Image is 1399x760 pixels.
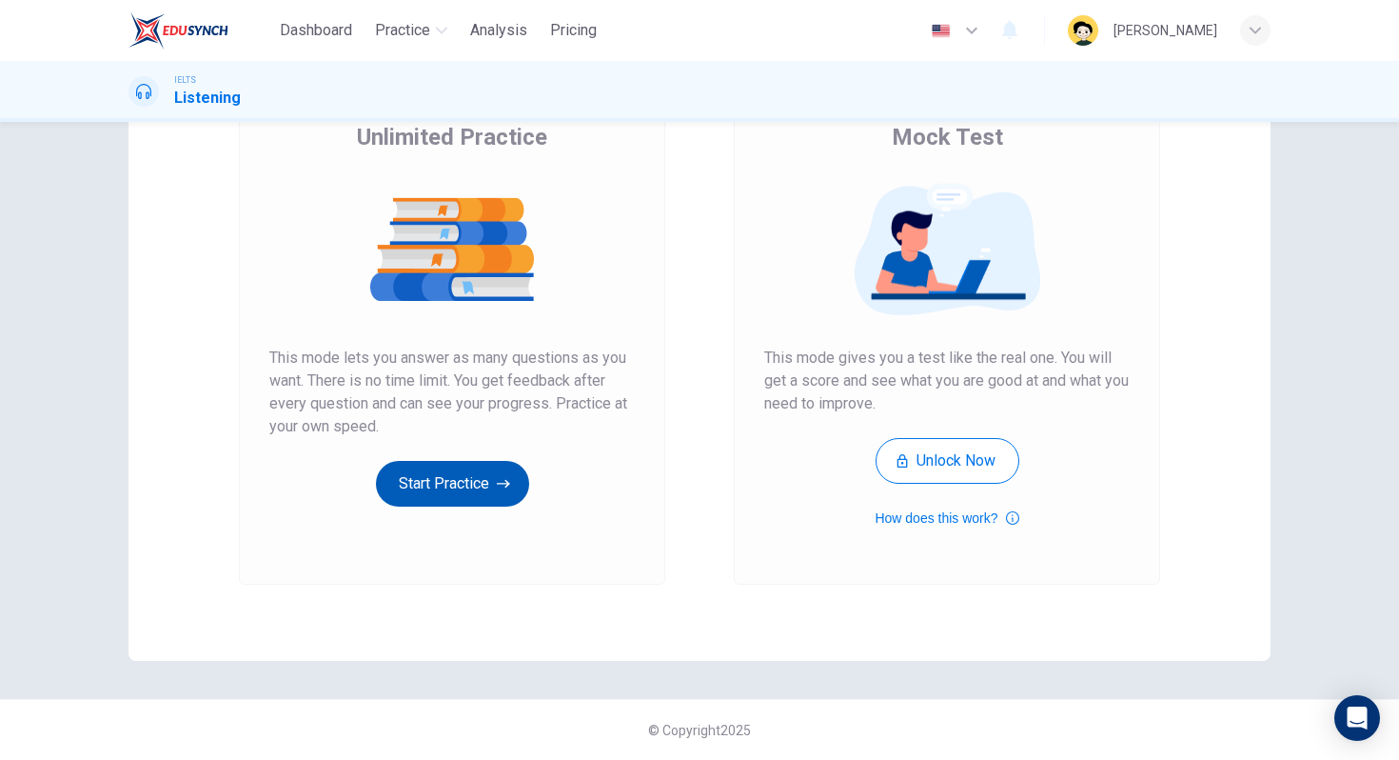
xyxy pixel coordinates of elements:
[375,19,430,42] span: Practice
[1334,695,1380,741] div: Open Intercom Messenger
[648,723,751,738] span: © Copyright 2025
[269,347,635,438] span: This mode lets you answer as many questions as you want. There is no time limit. You get feedback...
[128,11,228,50] img: EduSynch logo
[1113,19,1217,42] div: [PERSON_NAME]
[272,13,360,48] button: Dashboard
[367,13,455,48] button: Practice
[550,19,597,42] span: Pricing
[892,122,1003,152] span: Mock Test
[764,347,1130,415] span: This mode gives you a test like the real one. You will get a score and see what you are good at a...
[174,87,241,110] h1: Listening
[357,122,547,152] span: Unlimited Practice
[1068,15,1098,46] img: Profile picture
[875,507,1018,530] button: How does this work?
[929,24,953,38] img: en
[876,438,1019,484] button: Unlock Now
[542,13,604,48] button: Pricing
[174,73,196,87] span: IELTS
[470,19,527,42] span: Analysis
[463,13,535,48] button: Analysis
[128,11,272,50] a: EduSynch logo
[280,19,352,42] span: Dashboard
[376,461,529,507] button: Start Practice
